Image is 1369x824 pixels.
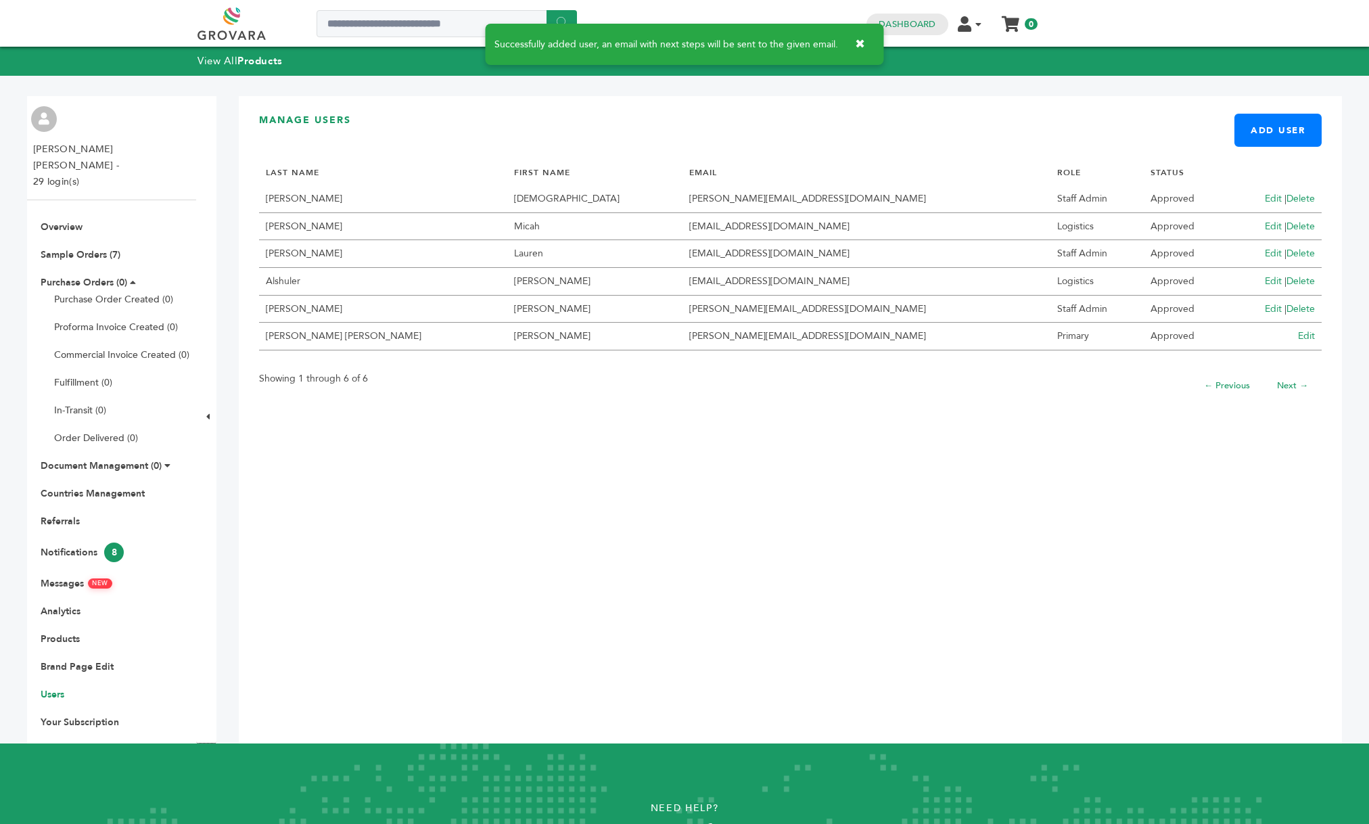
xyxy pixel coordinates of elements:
a: Delete [1286,220,1315,233]
td: | [1228,213,1322,241]
a: Order Delivered (0) [54,432,138,444]
a: Users [41,688,64,701]
img: profile.png [31,106,57,132]
td: Logistics [1050,213,1144,241]
td: [PERSON_NAME][EMAIL_ADDRESS][DOMAIN_NAME] [682,323,1050,350]
a: STATUS [1151,167,1184,178]
a: View AllProducts [198,54,283,68]
td: Approved [1144,240,1228,268]
a: Document Management (0) [41,459,162,472]
a: Delete [1286,302,1315,315]
a: Countries Management [41,487,145,500]
a: My Cart [1003,12,1019,26]
a: Edit [1265,275,1282,288]
span: 8 [104,543,124,562]
td: Approved [1144,185,1228,213]
td: | [1228,296,1322,323]
td: [PERSON_NAME] [259,296,507,323]
td: [PERSON_NAME][EMAIL_ADDRESS][DOMAIN_NAME] [682,296,1050,323]
td: Logistics [1050,268,1144,296]
td: [PERSON_NAME] [507,268,682,296]
a: Edit [1265,247,1282,260]
a: MessagesNEW [41,577,112,590]
td: Primary [1050,323,1144,350]
span: NEW [87,578,112,589]
p: Showing 1 through 6 of 6 [259,371,368,387]
td: [PERSON_NAME] [507,323,682,350]
a: Edit [1265,220,1282,233]
a: Add User [1234,114,1322,147]
p: Need Help? [68,798,1301,819]
td: Approved [1144,213,1228,241]
td: | [1228,240,1322,268]
a: Brand Page Edit [41,660,114,673]
td: [EMAIL_ADDRESS][DOMAIN_NAME] [682,213,1050,241]
td: Approved [1144,323,1228,350]
td: Approved [1144,296,1228,323]
a: Proforma Invoice Created (0) [54,321,178,334]
h3: Manage Users [259,114,1322,137]
button: ✖ [845,30,875,58]
a: Edit [1265,302,1282,315]
td: [EMAIL_ADDRESS][DOMAIN_NAME] [682,268,1050,296]
a: LAST NAME [266,167,319,178]
a: ← Previous [1204,380,1250,392]
a: Referrals [41,515,80,528]
a: EMAIL [689,167,717,178]
a: Purchase Order Created (0) [54,293,173,306]
td: [DEMOGRAPHIC_DATA] [507,185,682,213]
a: ROLE [1057,167,1081,178]
td: Micah [507,213,682,241]
a: Delete [1286,192,1315,205]
a: FIRST NAME [514,167,570,178]
a: Fulfillment (0) [54,376,112,389]
td: | [1228,268,1322,296]
span: 0 [1025,18,1038,30]
a: Delete [1286,247,1315,260]
td: [EMAIL_ADDRESS][DOMAIN_NAME] [682,240,1050,268]
li: [PERSON_NAME] [PERSON_NAME] - 29 login(s) [33,141,192,190]
a: Next → [1277,380,1308,392]
a: In-Transit (0) [54,404,106,417]
a: Your Subscription [41,716,119,729]
td: Staff Admin [1050,240,1144,268]
a: Products [41,633,80,645]
strong: Products [237,54,282,68]
td: [PERSON_NAME] [259,213,507,241]
a: Analytics [41,605,80,618]
a: Delete [1286,275,1315,288]
a: Sample Orders (7) [41,248,120,261]
td: Alshuler [259,268,507,296]
td: [PERSON_NAME] [259,185,507,213]
td: | [1228,185,1322,213]
a: Edit [1265,192,1282,205]
td: Staff Admin [1050,185,1144,213]
td: Approved [1144,268,1228,296]
td: Staff Admin [1050,296,1144,323]
td: Lauren [507,240,682,268]
a: Overview [41,221,83,233]
a: Commercial Invoice Created (0) [54,348,189,361]
a: Purchase Orders (0) [41,276,127,289]
input: Search a product or brand... [317,10,577,37]
td: [PERSON_NAME][EMAIL_ADDRESS][DOMAIN_NAME] [682,185,1050,213]
td: [PERSON_NAME] [PERSON_NAME] [259,323,507,350]
td: [PERSON_NAME] [507,296,682,323]
a: Edit [1298,329,1315,342]
td: [PERSON_NAME] [259,240,507,268]
span: Successfully added user, an email with next steps will be sent to the given email. [494,40,838,49]
a: Dashboard [879,18,935,30]
a: Notifications8 [41,546,124,559]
